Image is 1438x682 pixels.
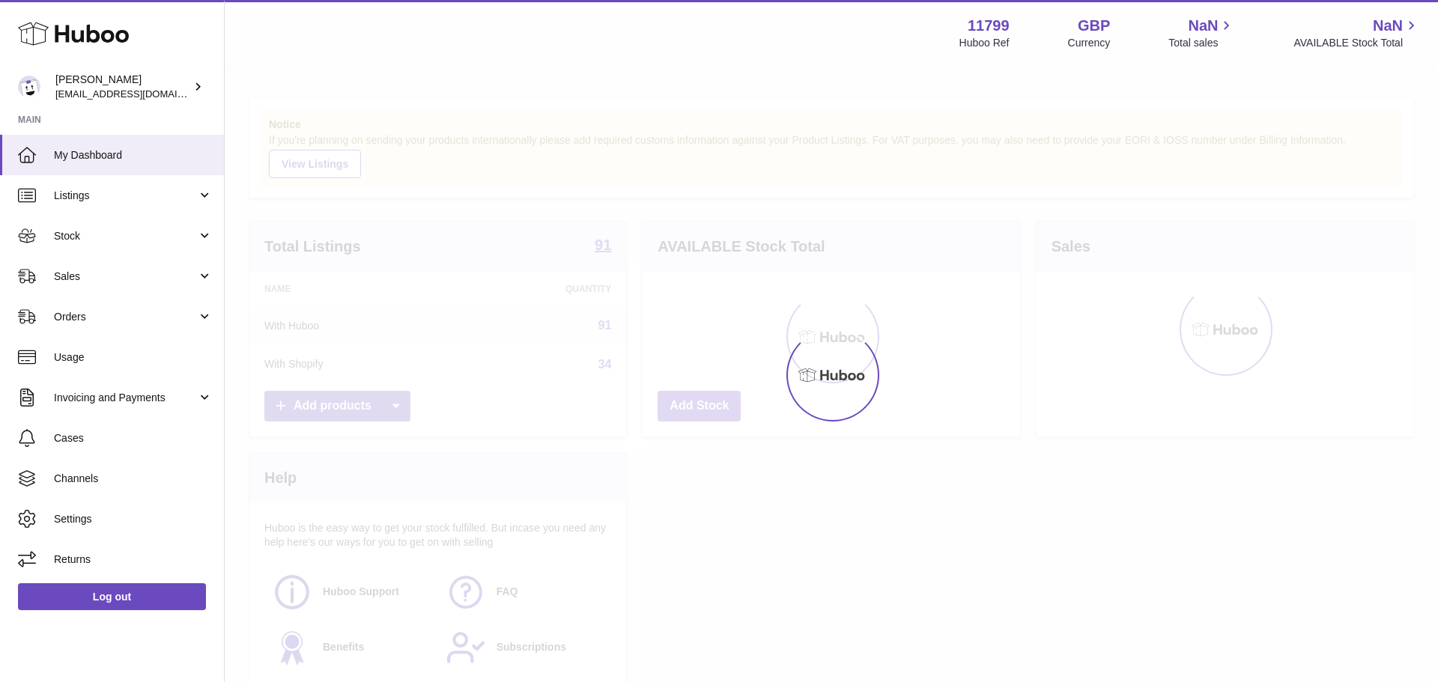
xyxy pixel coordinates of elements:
[55,88,220,100] span: [EMAIL_ADDRESS][DOMAIN_NAME]
[1188,16,1218,36] span: NaN
[959,36,1010,50] div: Huboo Ref
[968,16,1010,36] strong: 11799
[54,270,197,284] span: Sales
[1068,36,1111,50] div: Currency
[54,229,197,243] span: Stock
[1373,16,1403,36] span: NaN
[1293,16,1420,50] a: NaN AVAILABLE Stock Total
[54,472,213,486] span: Channels
[1078,16,1110,36] strong: GBP
[54,148,213,162] span: My Dashboard
[54,431,213,445] span: Cases
[18,583,206,610] a: Log out
[1168,36,1235,50] span: Total sales
[54,189,197,203] span: Listings
[1293,36,1420,50] span: AVAILABLE Stock Total
[54,552,213,567] span: Returns
[55,73,190,101] div: [PERSON_NAME]
[54,310,197,324] span: Orders
[18,76,40,98] img: internalAdmin-11799@internal.huboo.com
[1168,16,1235,50] a: NaN Total sales
[54,512,213,526] span: Settings
[54,391,197,405] span: Invoicing and Payments
[54,350,213,365] span: Usage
